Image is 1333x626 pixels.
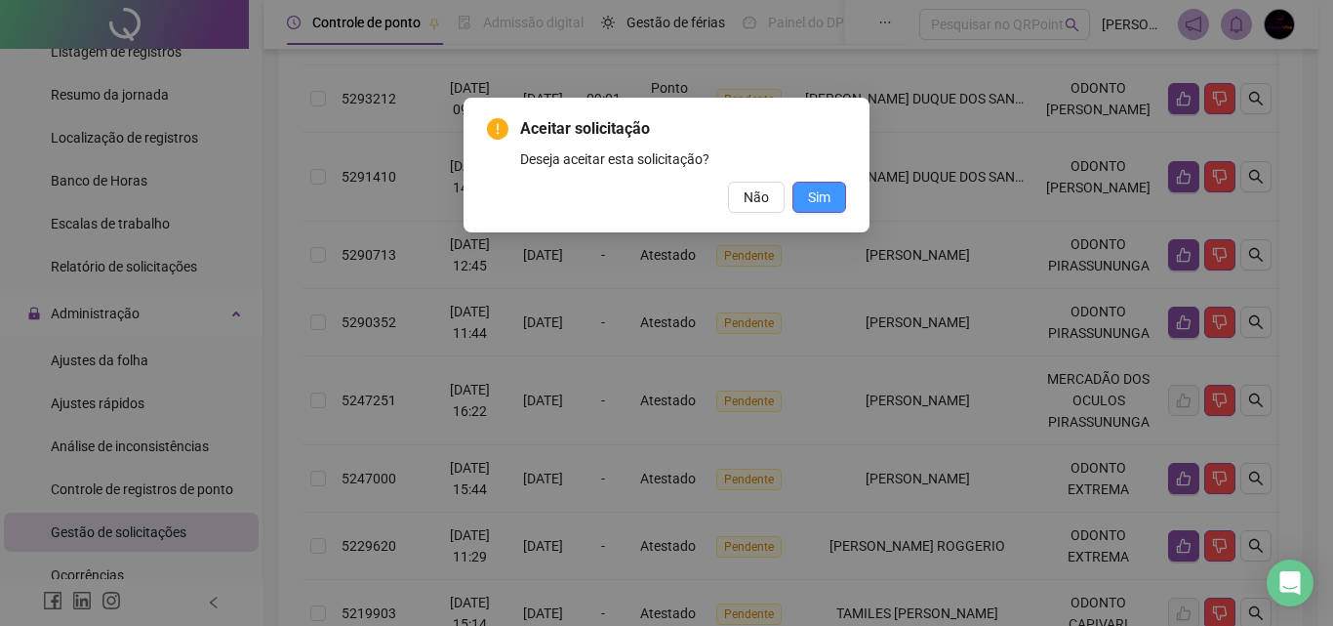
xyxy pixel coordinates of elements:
[1267,560,1313,606] div: Open Intercom Messenger
[744,187,769,208] span: Não
[520,117,846,141] span: Aceitar solicitação
[792,182,846,213] button: Sim
[487,118,508,140] span: exclamation-circle
[728,182,785,213] button: Não
[808,187,830,208] span: Sim
[520,148,846,170] div: Deseja aceitar esta solicitação?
